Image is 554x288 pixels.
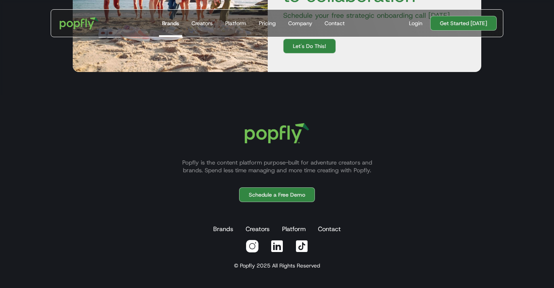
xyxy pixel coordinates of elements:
[288,19,312,27] div: Company
[54,12,104,35] a: home
[256,10,279,37] a: Pricing
[283,39,336,53] a: Let's Do This!
[192,19,213,27] div: Creators
[244,221,271,237] a: Creators
[259,19,276,27] div: Pricing
[316,221,342,237] a: Contact
[280,221,307,237] a: Platform
[406,19,426,27] a: Login
[234,262,320,269] div: © Popfly 2025 All Rights Reserved
[225,19,246,27] div: Platform
[409,19,422,27] div: Login
[321,10,348,37] a: Contact
[325,19,345,27] div: Contact
[188,10,216,37] a: Creators
[222,10,250,37] a: Platform
[159,10,182,37] a: Brands
[173,159,381,174] p: Popfly is the content platform purpose-built for adventure creators and brands. Spend less time m...
[239,187,315,202] a: Schedule a Free Demo
[430,16,497,31] a: Get Started [DATE]
[212,221,235,237] a: Brands
[162,19,179,27] div: Brands
[285,10,315,37] a: Company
